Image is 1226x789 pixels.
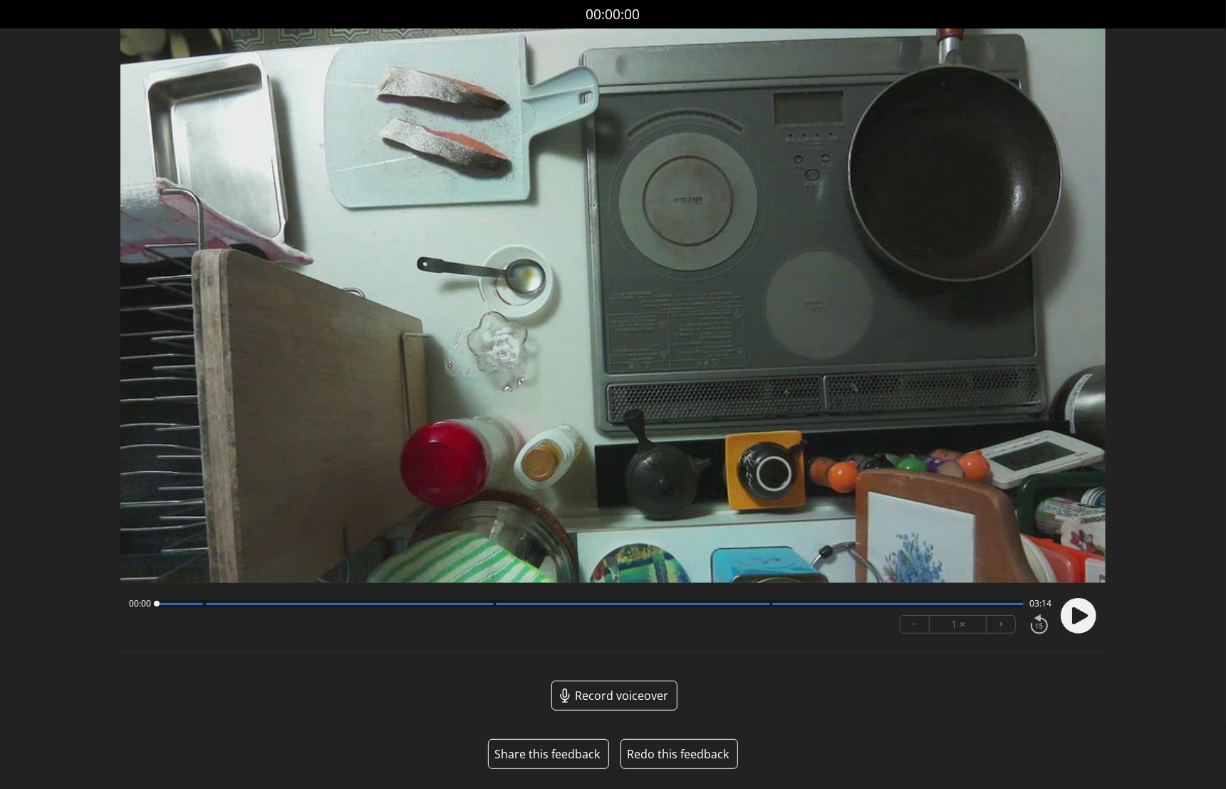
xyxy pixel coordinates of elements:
[551,681,677,711] a: Record voiceover
[494,746,600,763] button: Share this feedback
[900,616,930,633] button: −
[575,687,668,704] span: Record voiceover
[586,4,640,25] a: 00:00:00
[987,616,1015,633] button: +
[129,598,151,609] span: 00:00
[930,616,987,633] div: 1 ×
[620,739,738,769] a: Redo this feedback
[1029,598,1051,609] span: 03:14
